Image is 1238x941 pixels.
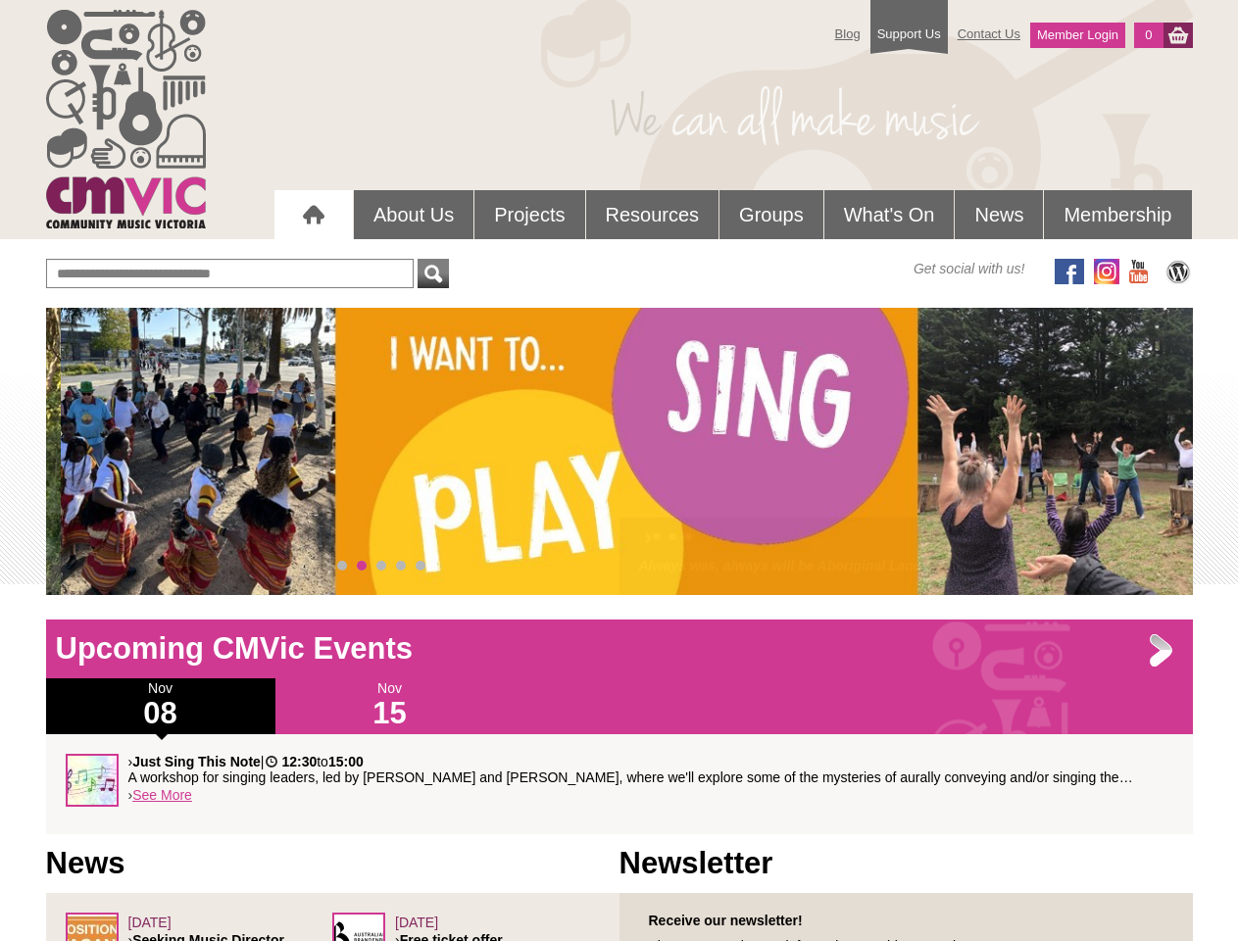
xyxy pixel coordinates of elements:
[649,913,803,928] strong: Receive our newsletter!
[275,698,505,729] h1: 15
[275,678,505,734] div: Nov
[1044,190,1191,239] a: Membership
[719,190,823,239] a: Groups
[639,527,1173,556] h2: ›
[652,521,693,551] a: • • •
[354,190,473,239] a: About Us
[395,915,438,930] span: [DATE]
[824,190,955,239] a: What's On
[639,558,922,573] a: Always was, always will be Aboriginal Land
[128,915,172,930] span: [DATE]
[46,678,275,734] div: Nov
[948,17,1030,51] a: Contact Us
[46,844,619,883] h1: News
[46,10,206,228] img: cmvic_logo.png
[328,754,364,769] strong: 15:00
[586,190,719,239] a: Resources
[1164,259,1193,284] img: CMVic Blog
[474,190,584,239] a: Projects
[132,754,261,769] strong: Just Sing This Note
[825,17,870,51] a: Blog
[66,754,1173,815] div: ›
[281,754,317,769] strong: 12:30
[66,754,119,807] img: Rainbow-notes.jpg
[1134,23,1163,48] a: 0
[132,787,192,803] a: See More
[46,629,1193,669] h1: Upcoming CMVic Events
[46,698,275,729] h1: 08
[1094,259,1119,284] img: icon-instagram.png
[914,259,1025,278] span: Get social with us!
[1030,23,1125,48] a: Member Login
[128,754,1173,785] p: › | to A workshop for singing leaders, led by [PERSON_NAME] and [PERSON_NAME], where we'll explor...
[619,844,1193,883] h1: Newsletter
[955,190,1043,239] a: News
